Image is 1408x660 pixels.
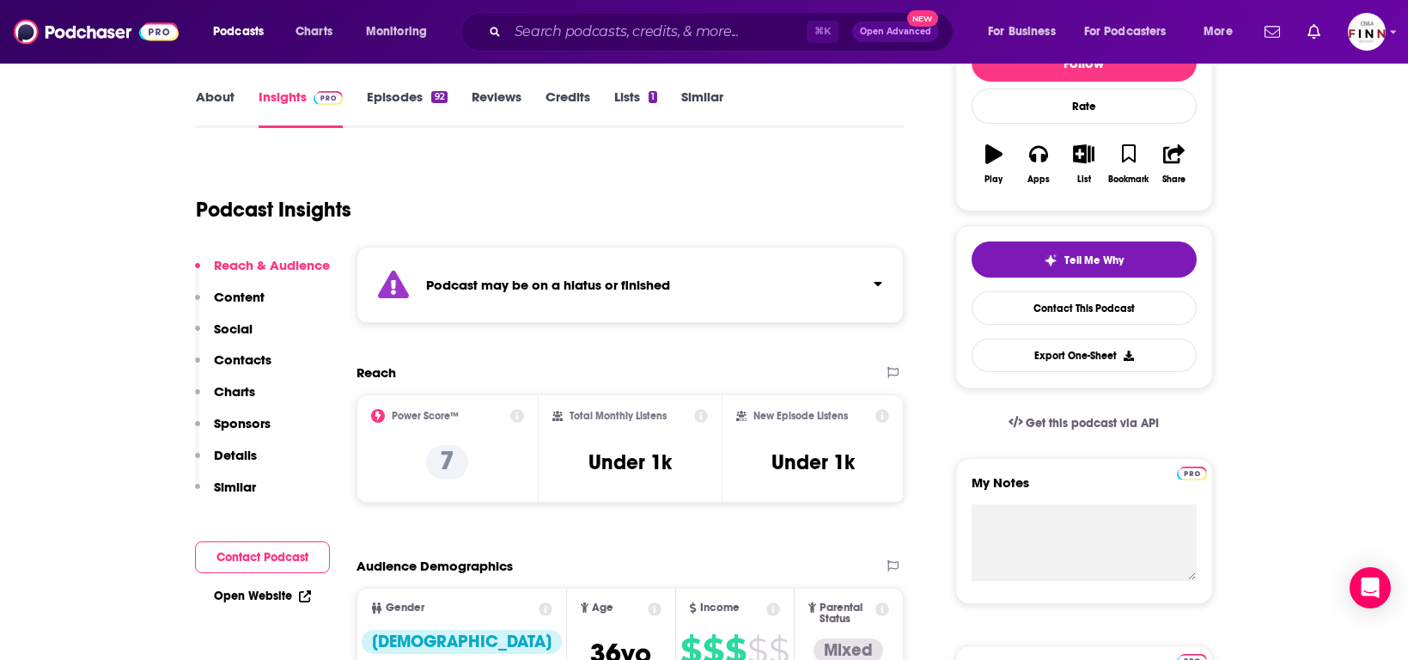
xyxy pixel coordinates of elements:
[1064,254,1124,267] span: Tell Me Why
[588,449,672,475] h3: Under 1k
[195,257,330,289] button: Reach & Audience
[214,447,257,463] p: Details
[995,402,1173,444] a: Get this podcast via API
[1177,464,1207,480] a: Pro website
[259,89,344,128] a: InsightsPodchaser Pro
[477,12,970,52] div: Search podcasts, credits, & more...
[195,321,253,352] button: Social
[972,133,1016,195] button: Play
[807,21,838,43] span: ⌘ K
[972,339,1197,372] button: Export One-Sheet
[357,247,905,323] section: Click to expand status details
[213,20,264,44] span: Podcasts
[1016,133,1061,195] button: Apps
[546,89,590,128] a: Credits
[1192,18,1254,46] button: open menu
[14,15,179,48] img: Podchaser - Follow, Share and Rate Podcasts
[201,18,286,46] button: open menu
[284,18,343,46] a: Charts
[1258,17,1287,46] a: Show notifications dropdown
[984,174,1003,185] div: Play
[1204,20,1233,44] span: More
[214,289,265,305] p: Content
[392,410,459,422] h2: Power Score™
[972,474,1197,504] label: My Notes
[1084,20,1167,44] span: For Podcasters
[195,447,257,479] button: Details
[1350,567,1391,608] div: Open Intercom Messenger
[426,445,468,480] p: 7
[214,589,311,603] a: Open Website
[195,541,330,573] button: Contact Podcast
[1027,174,1050,185] div: Apps
[649,91,657,103] div: 1
[972,291,1197,325] a: Contact This Podcast
[700,602,740,614] span: Income
[860,27,931,36] span: Open Advanced
[681,89,723,128] a: Similar
[214,351,271,368] p: Contacts
[570,410,667,422] h2: Total Monthly Listens
[1077,174,1091,185] div: List
[426,277,670,293] strong: Podcast may be on a hiatus or finished
[431,91,447,103] div: 92
[988,20,1056,44] span: For Business
[196,197,351,223] h1: Podcast Insights
[972,89,1197,124] div: Rate
[1026,416,1159,431] span: Get this podcast via API
[472,89,521,128] a: Reviews
[1348,13,1386,51] span: Logged in as FINNMadison
[1348,13,1386,51] button: Show profile menu
[1044,254,1058,267] img: tell me why sparkle
[196,89,235,128] a: About
[195,289,265,321] button: Content
[1061,133,1106,195] button: List
[907,10,938,27] span: New
[386,602,424,614] span: Gender
[366,20,427,44] span: Monitoring
[357,558,513,574] h2: Audience Demographics
[1348,13,1386,51] img: User Profile
[214,321,253,337] p: Social
[195,415,271,447] button: Sponsors
[214,415,271,431] p: Sponsors
[214,479,256,495] p: Similar
[1108,174,1149,185] div: Bookmark
[753,410,848,422] h2: New Episode Listens
[771,449,855,475] h3: Under 1k
[357,364,396,381] h2: Reach
[1162,174,1186,185] div: Share
[314,91,344,105] img: Podchaser Pro
[614,89,657,128] a: Lists1
[354,18,449,46] button: open menu
[1301,17,1327,46] a: Show notifications dropdown
[195,351,271,383] button: Contacts
[214,383,255,400] p: Charts
[1106,133,1151,195] button: Bookmark
[592,602,613,614] span: Age
[195,479,256,510] button: Similar
[852,21,939,42] button: Open AdvancedNew
[820,602,873,625] span: Parental Status
[296,20,332,44] span: Charts
[367,89,447,128] a: Episodes92
[1177,467,1207,480] img: Podchaser Pro
[1151,133,1196,195] button: Share
[362,630,562,654] div: [DEMOGRAPHIC_DATA]
[214,257,330,273] p: Reach & Audience
[1073,18,1192,46] button: open menu
[976,18,1077,46] button: open menu
[508,18,807,46] input: Search podcasts, credits, & more...
[972,241,1197,278] button: tell me why sparkleTell Me Why
[195,383,255,415] button: Charts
